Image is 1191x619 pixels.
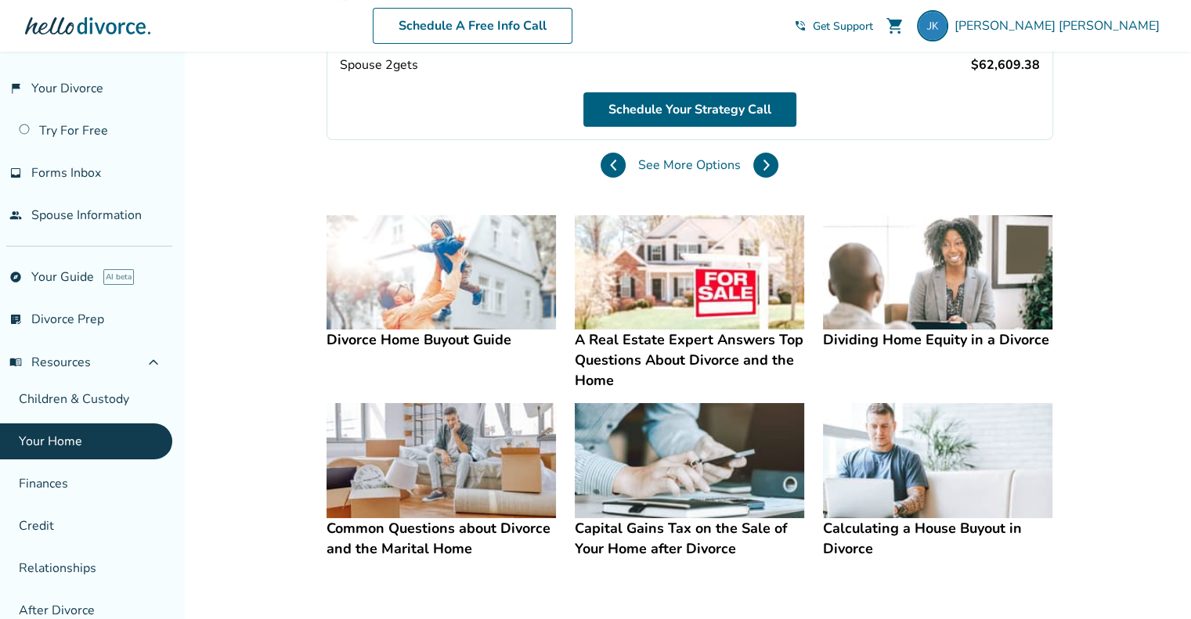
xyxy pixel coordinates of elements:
[9,82,22,95] span: flag_2
[971,56,1040,74] div: $62,609.38
[9,356,22,369] span: menu_book
[327,403,556,559] a: Common Questions about Divorce and the Marital HomeCommon Questions about Divorce and the Marital...
[575,215,804,330] img: A Real Estate Expert Answers Top Questions About Divorce and the Home
[813,19,873,34] span: Get Support
[327,403,556,518] img: Common Questions about Divorce and the Marital Home
[327,215,556,330] img: Divorce Home Buyout Guide
[9,271,22,283] span: explore
[9,313,22,326] span: list_alt_check
[327,518,556,559] h4: Common Questions about Divorce and the Marital Home
[794,20,807,32] span: phone_in_talk
[823,215,1052,351] a: Dividing Home Equity in a DivorceDividing Home Equity in a Divorce
[823,403,1052,559] a: Calculating a House Buyout in DivorceCalculating a House Buyout in Divorce
[340,56,418,74] div: Spouse 2 gets
[31,164,101,182] span: Forms Inbox
[373,8,572,44] a: Schedule A Free Info Call
[823,215,1052,330] img: Dividing Home Equity in a Divorce
[9,167,22,179] span: inbox
[823,518,1052,559] h4: Calculating a House Buyout in Divorce
[575,518,804,559] h4: Capital Gains Tax on the Sale of Your Home after Divorce
[9,209,22,221] span: people
[575,403,804,559] a: Capital Gains Tax on the Sale of Your Home after DivorceCapital Gains Tax on the Sale of Your Hom...
[9,354,91,371] span: Resources
[583,92,796,127] a: Schedule Your Strategy Call
[575,329,804,390] h4: A Real Estate Expert Answers Top Questions About Divorce and the Home
[955,17,1166,34] span: [PERSON_NAME] [PERSON_NAME]
[327,329,556,350] h4: Divorce Home Buyout Guide
[794,19,873,34] a: phone_in_talkGet Support
[823,329,1052,350] h4: Dividing Home Equity in a Divorce
[638,157,741,174] span: See More Options
[886,16,904,35] span: shopping_cart
[103,269,134,285] span: AI beta
[327,215,556,351] a: Divorce Home Buyout GuideDivorce Home Buyout Guide
[144,353,163,372] span: expand_less
[575,215,804,391] a: A Real Estate Expert Answers Top Questions About Divorce and the HomeA Real Estate Expert Answers...
[823,403,1052,518] img: Calculating a House Buyout in Divorce
[1113,544,1191,619] iframe: Chat Widget
[575,403,804,518] img: Capital Gains Tax on the Sale of Your Home after Divorce
[917,10,948,41] img: jeffreykania@gmail.com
